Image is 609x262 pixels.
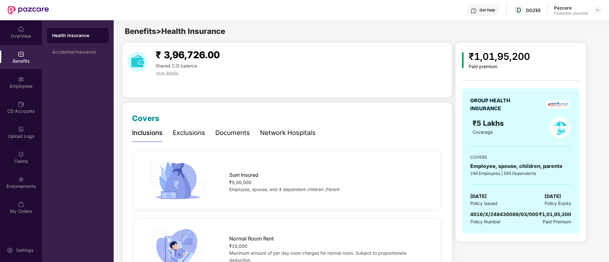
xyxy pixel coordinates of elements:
img: svg+xml;base64,PHN2ZyBpZD0iRHJvcGRvd24tMzJ4MzIiIHhtbG5zPSJodHRwOi8vd3d3LnczLm9yZy8yMDAwL3N2ZyIgd2... [595,8,600,13]
span: Policy Number [470,219,501,224]
span: Covers [132,114,159,123]
div: Network Hospitals [260,128,316,138]
div: Pazcare [554,5,588,11]
span: view details [156,70,178,75]
div: ₹1,01,95,200 [539,211,571,218]
span: Normal Room Rent [229,235,274,243]
div: Inclusions [132,128,163,138]
div: Accidental Insurance [52,49,104,54]
span: Benefits > Health Insurance [125,27,225,36]
div: DOZEE [526,7,541,13]
span: Sum Insured [229,171,258,179]
img: svg+xml;base64,PHN2ZyBpZD0iTXlfT3JkZXJzIiBkYXRhLW5hbWU9Ik15IE9yZGVycyIgeG1sbnM9Imh0dHA6Ly93d3cudz... [18,201,24,208]
img: insurerLogo [546,100,569,108]
img: download [127,52,148,72]
img: svg+xml;base64,PHN2ZyBpZD0iRW1wbG95ZWVzIiB4bWxucz0iaHR0cDovL3d3dy53My5vcmcvMjAwMC9zdmciIHdpZHRoPS... [18,76,24,82]
span: Policy Issued [470,200,498,207]
div: Get Help [479,8,495,13]
img: svg+xml;base64,PHN2ZyBpZD0iVXBsb2FkX0xvZ3MiIGRhdGEtbmFtZT0iVXBsb2FkIExvZ3MiIHhtbG5zPSJodHRwOi8vd3... [18,126,24,132]
div: COVERS [470,154,571,160]
span: ₹5 Lakhs [472,119,506,127]
div: ₹5,00,000 [229,179,427,186]
div: Exclusions [173,128,205,138]
div: Health Insurance [52,32,104,39]
img: New Pazcare Logo [8,6,49,14]
span: [DATE] [470,193,487,200]
div: Paid premium [469,64,530,69]
span: Paid Premium [543,218,571,225]
div: ₹10,000 [229,243,427,250]
div: Employee, spouse, children, parents [470,162,571,170]
img: svg+xml;base64,PHN2ZyBpZD0iSGVscC0zMngzMiIgeG1sbnM9Imh0dHA6Ly93d3cudzMub3JnLzIwMDAvc3ZnIiB3aWR0aD... [471,8,477,14]
img: svg+xml;base64,PHN2ZyBpZD0iRW5kb3JzZW1lbnRzIiB4bWxucz0iaHR0cDovL3d3dy53My5vcmcvMjAwMC9zdmciIHdpZH... [18,176,24,182]
img: svg+xml;base64,PHN2ZyBpZD0iQ2xhaW0iIHhtbG5zPSJodHRwOi8vd3d3LnczLm9yZy8yMDAwL3N2ZyIgd2lkdGg9IjIwIi... [18,151,24,157]
img: icon [462,52,464,68]
span: ₹ 3,96,726.00 [156,49,220,61]
div: ₹1,01,95,200 [469,49,530,64]
img: icon [148,160,208,201]
span: Employee, spouse, and 4 dependent children ,Parent [229,187,340,192]
div: Settings [14,247,35,253]
span: 4016/X/248430089/03/000 [470,211,539,217]
span: Shared C.D balance [156,63,197,68]
div: Documents [215,128,250,138]
img: policyIcon [550,118,570,138]
span: D [517,6,521,14]
div: 246 Employees | 593 Dependents [470,170,571,176]
span: Policy Expiry [545,200,571,207]
img: svg+xml;base64,PHN2ZyBpZD0iSG9tZSIgeG1sbnM9Imh0dHA6Ly93d3cudzMub3JnLzIwMDAvc3ZnIiB3aWR0aD0iMjAiIG... [18,26,24,32]
span: [DATE] [545,193,561,200]
img: svg+xml;base64,PHN2ZyBpZD0iQmVuZWZpdHMiIHhtbG5zPSJodHRwOi8vd3d3LnczLm9yZy8yMDAwL3N2ZyIgd2lkdGg9Ij... [18,51,24,57]
img: svg+xml;base64,PHN2ZyBpZD0iU2V0dGluZy0yMHgyMCIgeG1sbnM9Imh0dHA6Ly93d3cudzMub3JnLzIwMDAvc3ZnIiB3aW... [7,247,13,253]
div: GROUP HEALTH INSURANCE [470,97,526,112]
span: Coverage [472,129,493,135]
img: svg+xml;base64,PHN2ZyBpZD0iQ0RfQWNjb3VudHMiIGRhdGEtbmFtZT0iQ0QgQWNjb3VudHMiIHhtbG5zPSJodHRwOi8vd3... [18,101,24,107]
div: Customer_success [554,11,588,16]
